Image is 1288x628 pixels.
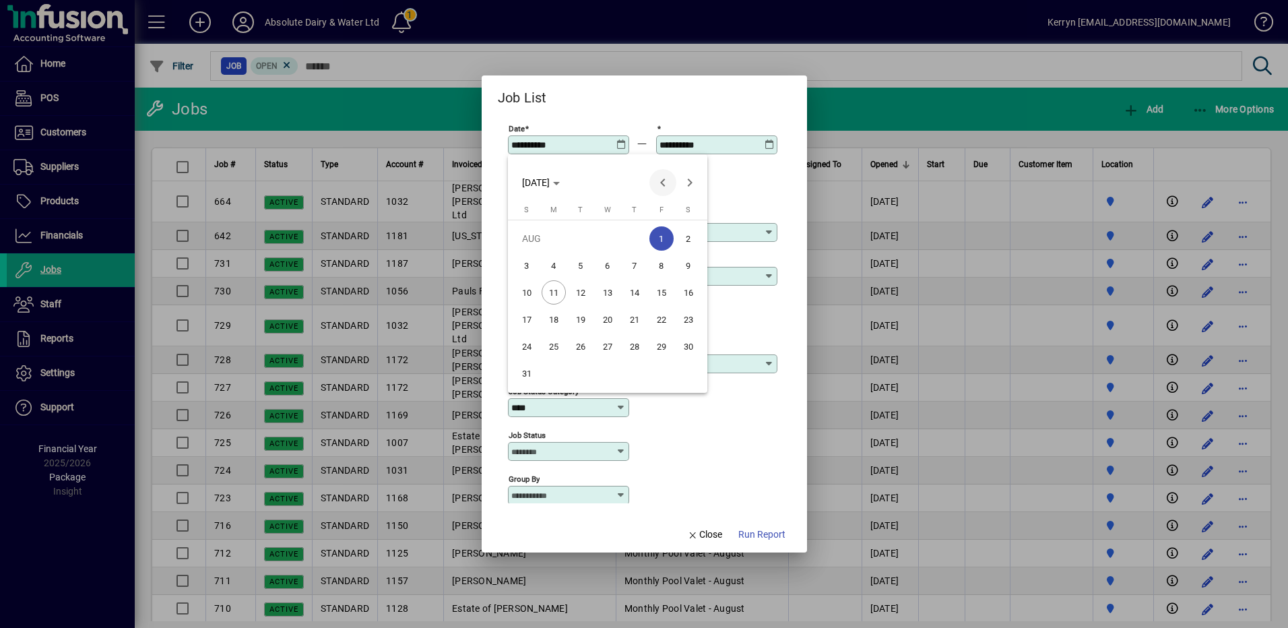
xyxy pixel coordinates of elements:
span: 24 [515,334,539,358]
button: Wed Aug 20 2025 [594,306,621,333]
button: Sun Aug 03 2025 [513,252,540,279]
button: Tue Aug 05 2025 [567,252,594,279]
button: Sat Aug 02 2025 [675,225,702,252]
span: 20 [595,307,620,332]
button: Tue Aug 26 2025 [567,333,594,360]
button: Fri Aug 22 2025 [648,306,675,333]
button: Fri Aug 08 2025 [648,252,675,279]
span: 10 [515,280,539,305]
button: Sun Aug 24 2025 [513,333,540,360]
button: Next month [676,169,703,196]
span: 22 [649,307,674,332]
span: 31 [515,361,539,385]
span: S [524,206,529,214]
button: Sun Aug 17 2025 [513,306,540,333]
span: 3 [515,253,539,278]
button: Sun Aug 31 2025 [513,360,540,387]
button: Mon Aug 18 2025 [540,306,567,333]
span: 7 [622,253,647,278]
span: M [550,206,557,214]
td: AUG [513,225,648,252]
span: T [632,206,637,214]
button: Fri Aug 15 2025 [648,279,675,306]
span: 13 [595,280,620,305]
span: W [604,206,611,214]
span: 21 [622,307,647,332]
span: 19 [569,307,593,332]
button: Sat Aug 09 2025 [675,252,702,279]
button: Thu Aug 14 2025 [621,279,648,306]
button: Mon Aug 04 2025 [540,252,567,279]
span: 17 [515,307,539,332]
span: 29 [649,334,674,358]
span: 26 [569,334,593,358]
button: Thu Aug 21 2025 [621,306,648,333]
button: Previous month [649,169,676,196]
button: Sat Aug 16 2025 [675,279,702,306]
span: 23 [676,307,701,332]
button: Tue Aug 19 2025 [567,306,594,333]
span: 2 [676,226,701,251]
button: Fri Aug 01 2025 [648,225,675,252]
button: Sat Aug 30 2025 [675,333,702,360]
span: 25 [542,334,566,358]
span: 16 [676,280,701,305]
button: Wed Aug 13 2025 [594,279,621,306]
button: Wed Aug 27 2025 [594,333,621,360]
span: T [578,206,583,214]
span: S [686,206,690,214]
span: 14 [622,280,647,305]
span: 12 [569,280,593,305]
span: 5 [569,253,593,278]
button: Mon Aug 11 2025 [540,279,567,306]
button: Thu Aug 28 2025 [621,333,648,360]
button: Wed Aug 06 2025 [594,252,621,279]
span: 15 [649,280,674,305]
button: Sun Aug 10 2025 [513,279,540,306]
span: 1 [649,226,674,251]
span: 18 [542,307,566,332]
button: Sat Aug 23 2025 [675,306,702,333]
span: 4 [542,253,566,278]
button: Choose month and year [517,170,565,195]
span: 27 [595,334,620,358]
button: Fri Aug 29 2025 [648,333,675,360]
button: Thu Aug 07 2025 [621,252,648,279]
span: 9 [676,253,701,278]
button: Mon Aug 25 2025 [540,333,567,360]
button: Tue Aug 12 2025 [567,279,594,306]
span: [DATE] [522,177,550,188]
span: 30 [676,334,701,358]
span: 28 [622,334,647,358]
span: 8 [649,253,674,278]
span: 11 [542,280,566,305]
span: 6 [595,253,620,278]
span: F [659,206,664,214]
